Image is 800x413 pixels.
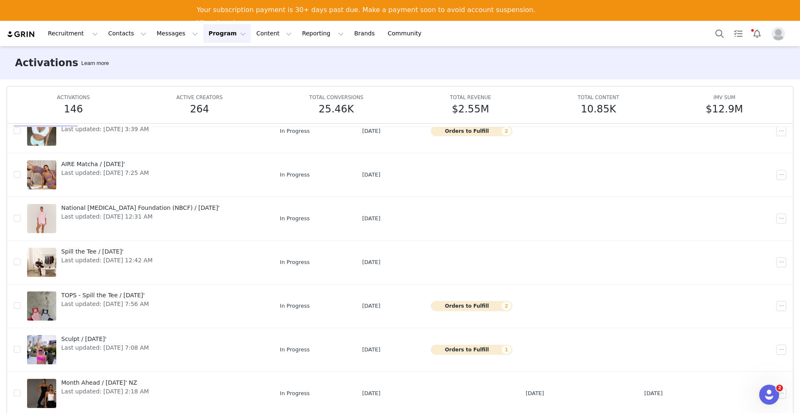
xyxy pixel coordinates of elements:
[61,291,149,300] span: TOPS - Spill the Tee / [DATE]'
[713,95,735,100] span: IMV SUM
[581,102,616,117] h5: 10.85K
[362,302,380,310] span: [DATE]
[61,212,220,221] span: Last updated: [DATE] 12:31 AM
[43,24,103,43] button: Recruitment
[27,289,267,323] a: TOPS - Spill the Tee / [DATE]'Last updated: [DATE] 7:56 AM
[748,24,766,43] button: Notifications
[772,27,785,40] img: placeholder-profile.jpg
[203,24,251,43] button: Program
[61,335,149,343] span: Sculpt / [DATE]'
[57,95,90,100] span: ACTIVATIONS
[61,300,149,309] span: Last updated: [DATE] 7:56 AM
[61,378,149,387] span: Month Ahead / [DATE]' NZ
[452,102,489,117] h5: $2.55M
[280,346,310,354] span: In Progress
[61,256,152,265] span: Last updated: [DATE] 12:42 AM
[15,55,78,70] h3: Activations
[251,24,297,43] button: Content
[362,389,380,398] span: [DATE]
[362,258,380,266] span: [DATE]
[27,158,267,192] a: AIRE Matcha / [DATE]'Last updated: [DATE] 7:25 AM
[450,95,491,100] span: TOTAL REVENUE
[776,385,783,391] span: 2
[431,301,512,311] button: Orders to Fulfill2
[27,246,267,279] a: Spill the Tee / [DATE]'Last updated: [DATE] 12:42 AM
[362,214,380,223] span: [DATE]
[729,24,747,43] a: Tasks
[644,389,662,398] span: [DATE]
[61,343,149,352] span: Last updated: [DATE] 7:08 AM
[362,346,380,354] span: [DATE]
[349,24,382,43] a: Brands
[61,125,149,134] span: Last updated: [DATE] 3:39 AM
[280,389,310,398] span: In Progress
[61,387,149,396] span: Last updated: [DATE] 2:18 AM
[27,202,267,235] a: National [MEDICAL_DATA] Foundation (NBCF) / [DATE]'Last updated: [DATE] 12:31 AM
[152,24,203,43] button: Messages
[431,126,512,136] button: Orders to Fulfill2
[431,345,512,355] button: Orders to Fulfill1
[710,24,729,43] button: Search
[80,59,110,67] div: Tooltip anchor
[190,102,209,117] h5: 264
[176,95,222,100] span: ACTIVE CREATORS
[27,333,267,366] a: Sculpt / [DATE]'Last updated: [DATE] 7:08 AM
[319,102,354,117] h5: 25.46K
[197,6,535,14] div: Your subscription payment is 30+ days past due. Make a payment soon to avoid account suspension.
[297,24,349,43] button: Reporting
[61,160,149,169] span: AIRE Matcha / [DATE]'
[27,377,267,410] a: Month Ahead / [DATE]' NZLast updated: [DATE] 2:18 AM
[577,95,619,100] span: TOTAL CONTENT
[383,24,430,43] a: Community
[309,95,363,100] span: TOTAL CONVERSIONS
[27,114,267,148] a: Luxe Aquamarine / [DATE]'Last updated: [DATE] 3:39 AM
[362,171,380,179] span: [DATE]
[197,19,248,28] a: View Invoices
[61,169,149,177] span: Last updated: [DATE] 7:25 AM
[61,247,152,256] span: Spill the Tee / [DATE]'
[362,127,380,135] span: [DATE]
[103,24,151,43] button: Contacts
[7,30,36,38] img: grin logo
[64,102,83,117] h5: 146
[706,102,743,117] h5: $12.9M
[759,385,779,405] iframe: Intercom live chat
[280,258,310,266] span: In Progress
[280,214,310,223] span: In Progress
[280,127,310,135] span: In Progress
[526,389,544,398] span: [DATE]
[767,27,793,40] button: Profile
[61,204,220,212] span: National [MEDICAL_DATA] Foundation (NBCF) / [DATE]'
[280,171,310,179] span: In Progress
[280,302,310,310] span: In Progress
